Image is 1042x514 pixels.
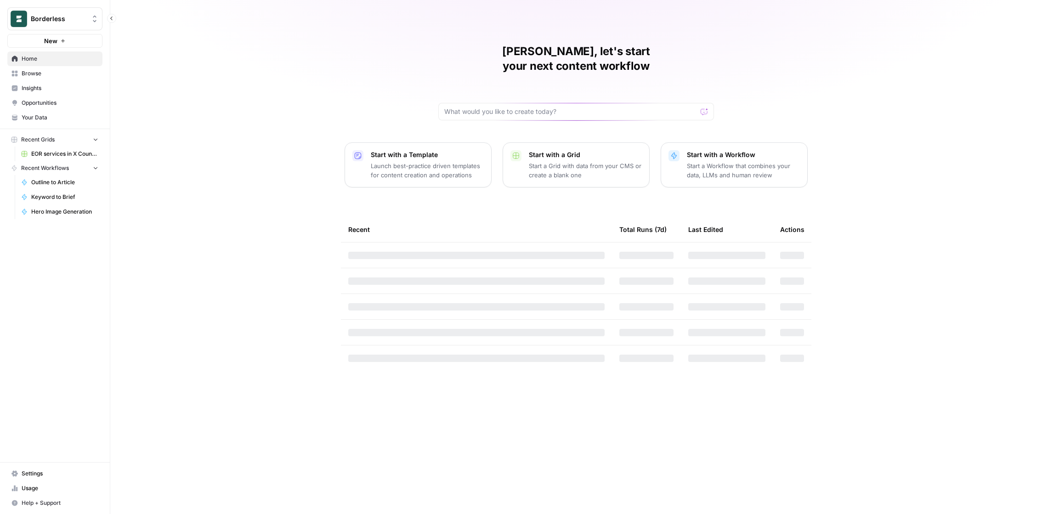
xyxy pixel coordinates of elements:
[7,161,102,175] button: Recent Workflows
[7,66,102,81] a: Browse
[22,113,98,122] span: Your Data
[7,110,102,125] a: Your Data
[7,496,102,510] button: Help + Support
[371,161,484,180] p: Launch best-practice driven templates for content creation and operations
[31,150,98,158] span: EOR services in X Country
[31,208,98,216] span: Hero Image Generation
[7,133,102,147] button: Recent Grids
[7,51,102,66] a: Home
[780,217,804,242] div: Actions
[31,178,98,186] span: Outline to Article
[688,217,723,242] div: Last Edited
[7,34,102,48] button: New
[22,55,98,63] span: Home
[7,96,102,110] a: Opportunities
[529,161,642,180] p: Start a Grid with data from your CMS or create a blank one
[22,484,98,492] span: Usage
[619,217,667,242] div: Total Runs (7d)
[21,164,69,172] span: Recent Workflows
[17,147,102,161] a: EOR services in X Country
[7,81,102,96] a: Insights
[7,481,102,496] a: Usage
[503,142,650,187] button: Start with a GridStart a Grid with data from your CMS or create a blank one
[661,142,808,187] button: Start with a WorkflowStart a Workflow that combines your data, LLMs and human review
[31,193,98,201] span: Keyword to Brief
[44,36,57,45] span: New
[371,150,484,159] p: Start with a Template
[438,44,714,73] h1: [PERSON_NAME], let's start your next content workflow
[7,466,102,481] a: Settings
[22,69,98,78] span: Browse
[17,175,102,190] a: Outline to Article
[348,217,605,242] div: Recent
[31,14,86,23] span: Borderless
[529,150,642,159] p: Start with a Grid
[22,499,98,507] span: Help + Support
[17,204,102,219] a: Hero Image Generation
[444,107,697,116] input: What would you like to create today?
[345,142,492,187] button: Start with a TemplateLaunch best-practice driven templates for content creation and operations
[22,99,98,107] span: Opportunities
[17,190,102,204] a: Keyword to Brief
[21,136,55,144] span: Recent Grids
[7,7,102,30] button: Workspace: Borderless
[22,84,98,92] span: Insights
[687,150,800,159] p: Start with a Workflow
[22,469,98,478] span: Settings
[687,161,800,180] p: Start a Workflow that combines your data, LLMs and human review
[11,11,27,27] img: Borderless Logo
